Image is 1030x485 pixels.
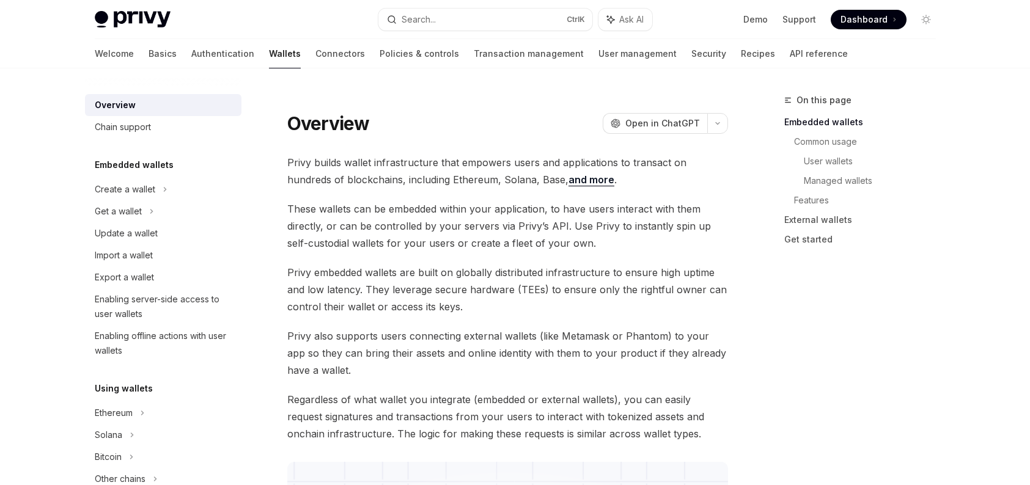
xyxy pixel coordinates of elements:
[603,113,707,134] button: Open in ChatGPT
[85,244,241,266] a: Import a wallet
[149,39,177,68] a: Basics
[831,10,907,29] a: Dashboard
[191,39,254,68] a: Authentication
[378,9,592,31] button: Search...CtrlK
[568,173,614,186] a: and more
[598,39,677,68] a: User management
[85,266,241,288] a: Export a wallet
[95,11,171,28] img: light logo
[784,112,946,132] a: Embedded wallets
[474,39,584,68] a: Transaction management
[567,15,585,24] span: Ctrl K
[287,264,728,315] span: Privy embedded wallets are built on globally distributed infrastructure to ensure high uptime and...
[287,327,728,379] span: Privy also supports users connecting external wallets (like Metamask or Phantom) to your app so t...
[95,204,142,219] div: Get a wallet
[287,112,370,134] h1: Overview
[796,93,852,108] span: On this page
[85,222,241,244] a: Update a wallet
[784,210,946,230] a: External wallets
[804,171,946,191] a: Managed wallets
[743,13,768,26] a: Demo
[95,248,153,263] div: Import a wallet
[790,39,848,68] a: API reference
[691,39,726,68] a: Security
[95,98,136,112] div: Overview
[95,158,174,172] h5: Embedded wallets
[315,39,365,68] a: Connectors
[95,182,155,197] div: Create a wallet
[782,13,816,26] a: Support
[287,391,728,442] span: Regardless of what wallet you integrate (embedded or external wallets), you can easily request si...
[287,154,728,188] span: Privy builds wallet infrastructure that empowers users and applications to transact on hundreds o...
[625,117,700,129] span: Open in ChatGPT
[85,116,241,138] a: Chain support
[619,13,644,26] span: Ask AI
[598,9,652,31] button: Ask AI
[804,151,946,171] a: User wallets
[287,200,728,252] span: These wallets can be embedded within your application, to have users interact with them directly,...
[916,10,936,29] button: Toggle dark mode
[95,329,234,358] div: Enabling offline actions with user wallets
[841,13,888,26] span: Dashboard
[380,39,459,68] a: Policies & controls
[85,288,241,325] a: Enabling server-side access to user wallets
[95,226,158,241] div: Update a wallet
[95,292,234,321] div: Enabling server-side access to user wallets
[85,94,241,116] a: Overview
[402,12,436,27] div: Search...
[784,230,946,249] a: Get started
[95,428,122,442] div: Solana
[95,270,154,285] div: Export a wallet
[95,450,122,464] div: Bitcoin
[85,325,241,362] a: Enabling offline actions with user wallets
[95,120,151,134] div: Chain support
[794,132,946,151] a: Common usage
[741,39,775,68] a: Recipes
[95,39,134,68] a: Welcome
[95,406,133,420] div: Ethereum
[95,381,153,396] h5: Using wallets
[794,191,946,210] a: Features
[269,39,301,68] a: Wallets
